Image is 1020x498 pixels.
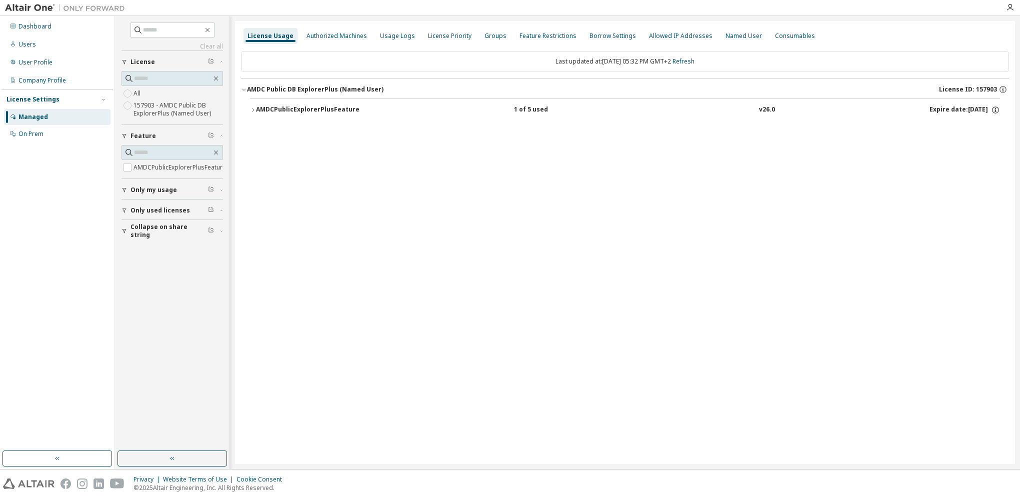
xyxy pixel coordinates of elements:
div: Allowed IP Addresses [649,32,712,40]
a: Clear all [121,42,223,50]
label: All [133,87,142,99]
div: License Usage [247,32,293,40]
span: Clear filter [208,227,214,235]
img: Altair One [5,3,130,13]
div: Consumables [775,32,815,40]
button: Only used licenses [121,199,223,221]
div: Borrow Settings [589,32,636,40]
div: AMDCPublicExplorerPlusFeature [256,105,359,114]
div: Managed [18,113,48,121]
img: youtube.svg [110,478,124,489]
span: Only used licenses [130,206,190,214]
img: altair_logo.svg [3,478,54,489]
div: License Settings [6,95,59,103]
label: 157903 - AMDC Public DB ExplorerPlus (Named User) [133,99,223,119]
span: Feature [130,132,156,140]
p: © 2025 Altair Engineering, Inc. All Rights Reserved. [133,483,288,492]
span: Clear filter [208,206,214,214]
button: Feature [121,125,223,147]
a: Refresh [672,57,694,65]
span: Collapse on share string [130,223,208,239]
div: v26.0 [759,105,775,114]
img: instagram.svg [77,478,87,489]
label: AMDCPublicExplorerPlusFeature [133,161,228,173]
div: Last updated at: [DATE] 05:32 PM GMT+2 [241,51,1009,72]
div: Website Terms of Use [163,475,236,483]
div: On Prem [18,130,43,138]
div: Company Profile [18,76,66,84]
div: Cookie Consent [236,475,288,483]
div: Privacy [133,475,163,483]
button: AMDC Public DB ExplorerPlus (Named User)License ID: 157903 [241,78,1009,100]
div: AMDC Public DB ExplorerPlus (Named User) [247,85,383,93]
button: Collapse on share string [121,220,223,242]
div: Feature Restrictions [519,32,576,40]
div: Users [18,40,36,48]
span: Clear filter [208,58,214,66]
div: Named User [725,32,762,40]
div: 1 of 5 used [514,105,604,114]
span: Only my usage [130,186,177,194]
div: Dashboard [18,22,51,30]
span: Clear filter [208,132,214,140]
span: License ID: 157903 [939,85,997,93]
div: Authorized Machines [306,32,367,40]
button: Only my usage [121,179,223,201]
div: License Priority [428,32,471,40]
div: Groups [484,32,506,40]
div: Usage Logs [380,32,415,40]
div: User Profile [18,58,52,66]
span: License [130,58,155,66]
span: Clear filter [208,186,214,194]
img: facebook.svg [60,478,71,489]
button: License [121,51,223,73]
div: Expire date: [DATE] [929,105,1000,114]
img: linkedin.svg [93,478,104,489]
button: AMDCPublicExplorerPlusFeature1 of 5 usedv26.0Expire date:[DATE] [250,99,1000,121]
